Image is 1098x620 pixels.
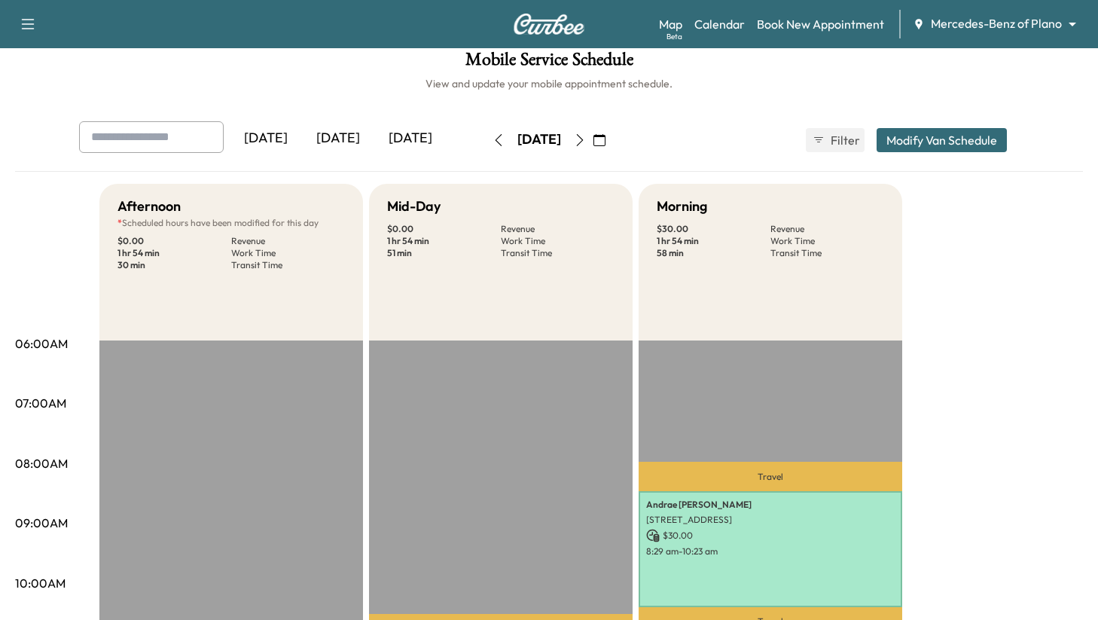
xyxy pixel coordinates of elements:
[757,15,884,33] a: Book New Appointment
[646,529,895,542] p: $ 30.00
[657,196,707,217] h5: Morning
[646,514,895,526] p: [STREET_ADDRESS]
[117,259,231,271] p: 30 min
[15,394,66,412] p: 07:00AM
[387,247,501,259] p: 51 min
[117,196,181,217] h5: Afternoon
[639,462,902,491] p: Travel
[387,223,501,235] p: $ 0.00
[517,130,561,149] div: [DATE]
[877,128,1007,152] button: Modify Van Schedule
[770,247,884,259] p: Transit Time
[657,247,770,259] p: 58 min
[15,454,68,472] p: 08:00AM
[657,235,770,247] p: 1 hr 54 min
[15,334,68,353] p: 06:00AM
[15,574,66,592] p: 10:00AM
[931,15,1062,32] span: Mercedes-Benz of Plano
[231,235,345,247] p: Revenue
[374,121,447,156] div: [DATE]
[387,235,501,247] p: 1 hr 54 min
[302,121,374,156] div: [DATE]
[501,235,615,247] p: Work Time
[513,14,585,35] img: Curbee Logo
[694,15,745,33] a: Calendar
[117,217,345,229] p: Scheduled hours have been modified for this day
[231,259,345,271] p: Transit Time
[230,121,302,156] div: [DATE]
[117,247,231,259] p: 1 hr 54 min
[15,76,1083,91] h6: View and update your mobile appointment schedule.
[666,31,682,42] div: Beta
[770,235,884,247] p: Work Time
[501,223,615,235] p: Revenue
[770,223,884,235] p: Revenue
[831,131,858,149] span: Filter
[117,235,231,247] p: $ 0.00
[15,50,1083,76] h1: Mobile Service Schedule
[501,247,615,259] p: Transit Time
[659,15,682,33] a: MapBeta
[231,247,345,259] p: Work Time
[646,545,895,557] p: 8:29 am - 10:23 am
[387,196,441,217] h5: Mid-Day
[657,223,770,235] p: $ 30.00
[646,499,895,511] p: Andrae [PERSON_NAME]
[15,514,68,532] p: 09:00AM
[806,128,865,152] button: Filter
